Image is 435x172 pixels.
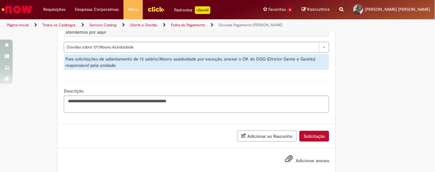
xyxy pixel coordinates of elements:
[299,131,329,142] button: Solicitação
[128,6,138,13] span: More
[287,7,293,13] span: 4
[7,22,29,28] a: Página inicial
[237,131,297,142] button: Adicionar ao Rascunho
[195,6,210,14] p: +GenAi
[64,88,85,94] span: Descrição
[148,4,165,14] img: click_logo_yellow_360x200.png
[269,6,286,13] span: Favoritos
[67,42,316,52] span: Dúvidas sobre 13º/Abono Assiduidade
[302,7,330,13] a: Rascunhos
[43,6,65,13] span: Requisições
[219,22,282,28] a: Dúvidas Pagamento [PERSON_NAME]
[171,22,205,28] a: Folha de Pagamento
[75,6,119,13] span: Despesas Corporativas
[42,22,76,28] a: Todos os Catálogos
[1,3,33,16] img: ServiceNow
[307,6,330,12] span: Rascunhos
[89,22,117,28] a: Service Catalog
[296,158,329,163] span: Adicionar anexos
[174,6,210,14] div: Padroniza
[365,7,430,12] span: [PERSON_NAME] [PERSON_NAME]
[5,19,285,31] ul: Trilhas de página
[283,153,294,168] button: Adicionar anexos
[64,96,329,113] textarea: Descrição
[130,22,157,28] a: Gente e Gestão
[64,54,329,70] div: Para solicitações de adiantamento de 13 salário/Abono assiduidade por exceção, anexar o OK do DGG...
